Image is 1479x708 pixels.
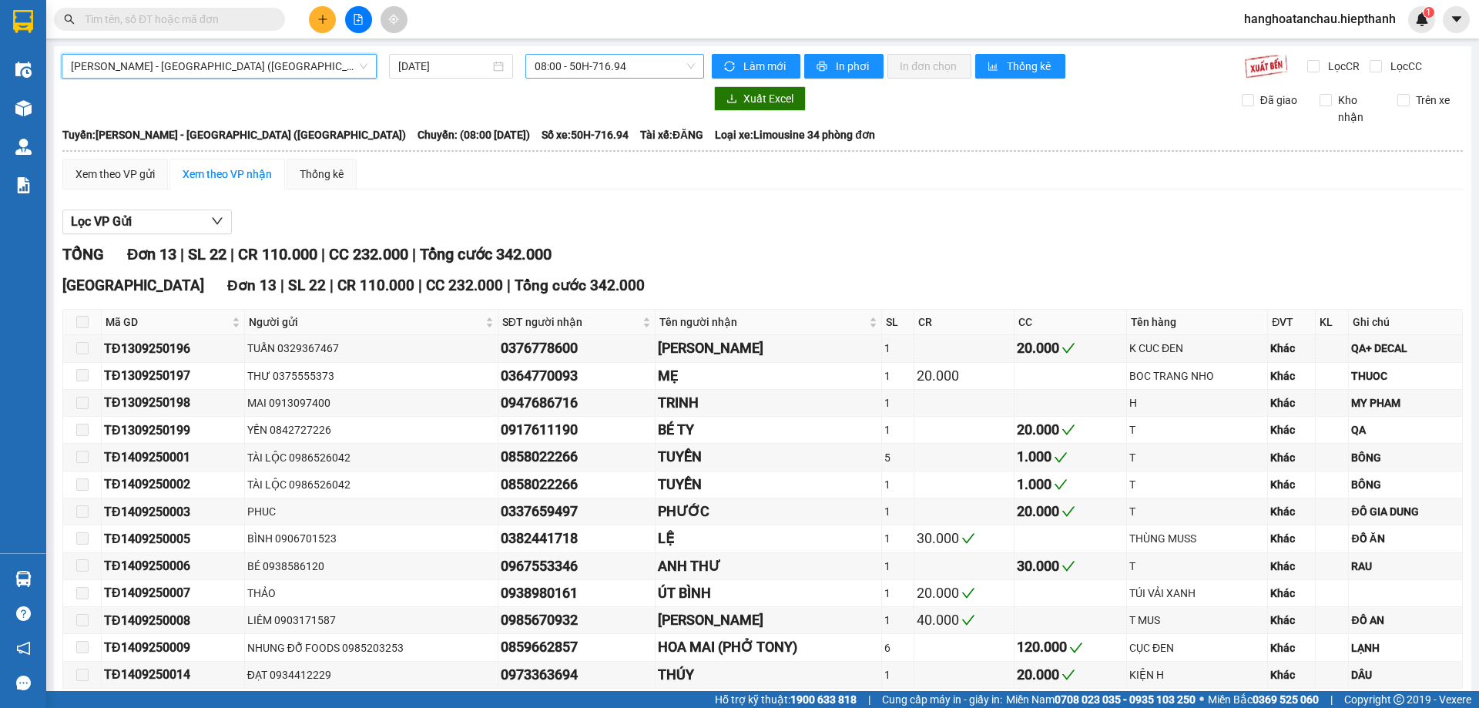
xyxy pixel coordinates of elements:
div: ĐẠT 0934412229 [247,666,495,683]
td: TĐ1309250199 [102,417,245,444]
span: Làm mới [743,58,788,75]
span: Đã giao [1254,92,1303,109]
div: Khác [1270,612,1312,629]
span: Lọc CC [1384,58,1424,75]
div: Khác [1270,367,1312,384]
th: CR [914,310,1015,335]
span: aim [388,14,399,25]
div: TUYỀN [658,474,879,495]
div: 40.000 [917,609,1011,631]
div: 0364770093 [501,365,652,387]
span: plus [317,14,328,25]
th: Tên hàng [1127,310,1268,335]
div: 0859662857 [501,636,652,658]
td: TĐ1409250006 [102,553,245,580]
span: | [330,277,334,294]
span: SL 22 [288,277,326,294]
img: warehouse-icon [15,571,32,587]
td: TRINH [656,390,882,417]
div: T MUS [1129,612,1265,629]
div: T [1129,421,1265,438]
span: 08:00 - 50H-716.94 [535,55,695,78]
td: PHƯỚC [656,498,882,525]
td: XUAB ANH [656,607,882,634]
div: 0973363694 [501,664,652,686]
span: Trên xe [1410,92,1456,109]
div: YẾN 0842727226 [247,421,495,438]
div: HOA MAI (PHỞ TONY) [658,636,879,658]
div: MAI 0913097400 [247,394,495,411]
button: In đơn chọn [887,54,971,79]
div: BÌNH 0906701523 [247,530,495,547]
div: ĐÔ GIA DUNG [1351,503,1459,520]
div: 1 [884,612,911,629]
button: syncLàm mới [712,54,800,79]
div: Khác [1270,639,1312,656]
div: 1 [884,476,911,493]
span: Tổng cước 342.000 [420,245,552,263]
sup: 1 [1424,7,1434,18]
div: Khác [1270,666,1312,683]
button: printerIn phơi [804,54,884,79]
strong: 0708 023 035 - 0935 103 250 [1055,693,1196,706]
span: check [1061,423,1075,437]
span: | [868,691,870,708]
div: 30.000 [1017,555,1124,577]
div: BÔNG [1351,476,1459,493]
img: 9k= [1244,54,1288,79]
div: RAU [1351,558,1459,575]
td: 0938980161 [498,580,656,607]
div: 1 [884,340,911,357]
div: TUẤN 0329367467 [247,340,495,357]
span: SĐT người nhận [502,314,639,331]
div: TĐ1409250003 [104,502,242,522]
div: 120.000 [1017,636,1124,658]
div: Xem theo VP gửi [75,166,155,183]
span: Hồ Chí Minh - Tân Châu (Giường) [71,55,367,78]
span: | [507,277,511,294]
span: In phơi [836,58,871,75]
div: TĐ1409250002 [104,475,242,494]
td: TUYỀN [656,444,882,471]
div: 20.000 [917,582,1011,604]
span: check [961,586,975,600]
div: TĐ1309250197 [104,366,242,385]
div: DÂU [1351,666,1459,683]
td: TĐ1409250009 [102,634,245,661]
div: PHUC [247,503,495,520]
div: 0938980161 [501,582,652,604]
div: 1.000 [1017,446,1124,468]
div: ÚT BÌNH [658,582,879,604]
img: warehouse-icon [15,139,32,155]
td: 0376778600 [498,335,656,362]
td: THÚY [656,662,882,689]
td: TĐ1309250196 [102,335,245,362]
div: Khác [1270,585,1312,602]
div: TÀI LỘC 0986526042 [247,449,495,466]
div: BÉ 0938586120 [247,558,495,575]
div: TĐ1409250001 [104,448,242,467]
td: ANH THƯ [656,553,882,580]
div: Xem theo VP nhận [183,166,272,183]
span: check [1054,451,1068,465]
img: icon-new-feature [1415,12,1429,26]
div: BÔNG [1351,449,1459,466]
div: T [1129,476,1265,493]
span: printer [817,61,830,73]
td: TĐ1409250008 [102,607,245,634]
td: NGỌC THẢO [656,335,882,362]
span: Tài xế: ĐĂNG [640,126,703,143]
span: check [961,613,975,627]
div: 0382441718 [501,528,652,549]
th: KL [1316,310,1350,335]
td: 0858022266 [498,444,656,471]
div: 1 [884,367,911,384]
span: check [1061,668,1075,682]
div: THÙNG MUSS [1129,530,1265,547]
div: TUYỀN [658,446,879,468]
strong: 1900 633 818 [790,693,857,706]
span: Loại xe: Limousine 34 phòng đơn [715,126,875,143]
b: Tuyến: [PERSON_NAME] - [GEOGRAPHIC_DATA] ([GEOGRAPHIC_DATA]) [62,129,406,141]
td: TĐ1409250001 [102,444,245,471]
button: file-add [345,6,372,33]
